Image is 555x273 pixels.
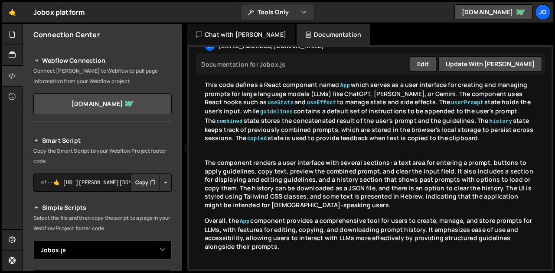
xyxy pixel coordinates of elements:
a: Jo [535,4,551,20]
p: Select the file and then copy the script to a page in your Webflow Project footer code. [33,213,172,234]
a: [DOMAIN_NAME] [33,93,172,114]
textarea: <!--🤙 [URL][PERSON_NAME][DOMAIN_NAME]> <script>document.addEventListener("DOMContentLoaded", func... [33,173,172,192]
p: Connect [PERSON_NAME] to Webflow to pull page information from your Webflow project [33,66,172,87]
code: history [489,118,513,125]
div: Chat with [PERSON_NAME] [187,24,295,45]
h2: Webflow Connection [33,55,172,66]
button: Tools Only [241,4,314,20]
code: useEffect [306,100,337,106]
p: Copy the Smart Script to your Webflow Project footer code. [33,146,172,167]
p: The component renders a user interface with several sections: a text area for entering a prompt, ... [205,158,536,209]
span: [EMAIL_ADDRESS][DOMAIN_NAME] [219,42,324,50]
a: 🤙 [2,2,23,22]
button: Update with [PERSON_NAME] [438,56,542,72]
p: Overall, the component provides a comprehensive tool for users to create, manage, and store promp... [205,216,536,251]
p: This code defines a React component named which serves as a user interface for creating and manag... [205,80,536,143]
code: useState [267,100,294,106]
h2: Simple Scripts [33,202,172,213]
code: copied [246,135,268,142]
div: Button group with nested dropdown [131,173,172,192]
code: userPrompt [450,100,484,106]
code: combined [215,118,243,125]
div: Jobox platform [33,7,85,17]
button: Edit [410,56,436,72]
div: Documentation for Jobox.js [199,60,285,68]
code: guidelines [259,109,294,116]
h2: Smart Script [33,135,172,146]
button: Copy [131,173,160,192]
code: App [340,82,351,89]
code: App [239,218,251,225]
a: [DOMAIN_NAME] [454,4,532,20]
div: Documentation [297,24,370,45]
h2: Connection Center [33,30,100,39]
